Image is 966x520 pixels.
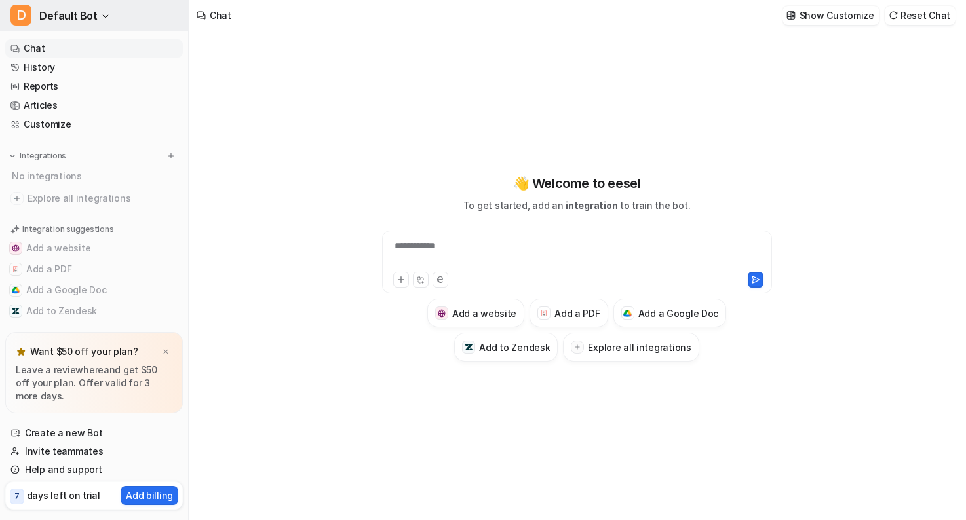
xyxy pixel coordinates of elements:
img: Add a Google Doc [12,286,20,294]
button: Reset Chat [885,6,956,25]
img: reset [889,10,898,20]
img: star [16,346,26,357]
button: Show Customize [782,6,879,25]
p: Show Customize [800,9,874,22]
span: integration [566,200,617,211]
img: expand menu [8,151,17,160]
h3: Add a Google Doc [638,306,719,320]
h3: Add to Zendesk [479,341,550,354]
span: D [10,5,31,26]
img: Add a website [438,309,446,318]
a: Articles [5,96,183,115]
span: Default Bot [39,7,98,25]
img: Add a PDF [540,309,549,317]
a: Create a new Bot [5,424,183,442]
h3: Add a PDF [554,306,600,320]
img: Add to Zendesk [465,343,473,352]
p: Integrations [20,151,66,161]
p: days left on trial [27,489,100,502]
img: x [162,348,170,356]
p: Add billing [126,489,173,502]
img: Add a website [12,244,20,252]
img: Add a PDF [12,265,20,273]
a: Explore all integrations [5,189,183,208]
button: Add a Google DocAdd a Google Doc [5,280,183,301]
p: Want $50 off your plan? [30,345,138,358]
button: Explore all integrations [563,333,699,362]
button: Add a PDFAdd a PDF [530,299,608,327]
button: Integrations [5,149,70,162]
button: Add to ZendeskAdd to Zendesk [5,301,183,322]
img: customize [786,10,796,20]
img: Add a Google Doc [623,310,632,318]
a: Invite teammates [5,442,183,460]
a: here [83,364,104,375]
img: menu_add.svg [166,151,176,160]
div: No integrations [8,165,183,187]
button: Add a Google DocAdd a Google Doc [613,299,727,327]
a: Help and support [5,460,183,479]
button: Add billing [121,486,178,505]
img: explore all integrations [10,192,24,205]
p: Leave a review and get $50 off your plan. Offer valid for 3 more days. [16,363,172,403]
button: Add a PDFAdd a PDF [5,259,183,280]
button: Add a websiteAdd a website [427,299,524,327]
a: History [5,58,183,77]
a: Customize [5,115,183,134]
div: Chat [210,9,231,22]
p: 👋 Welcome to eesel [513,174,641,193]
h3: Add a website [452,306,516,320]
a: Chat [5,39,183,58]
span: Explore all integrations [28,188,178,209]
button: Add to ZendeskAdd to Zendesk [454,333,558,362]
button: Add a websiteAdd a website [5,238,183,259]
a: Reports [5,77,183,96]
p: To get started, add an to train the bot. [463,198,690,212]
p: 7 [14,491,20,502]
img: Add to Zendesk [12,307,20,315]
p: Integration suggestions [22,223,113,235]
h3: Explore all integrations [588,341,691,354]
